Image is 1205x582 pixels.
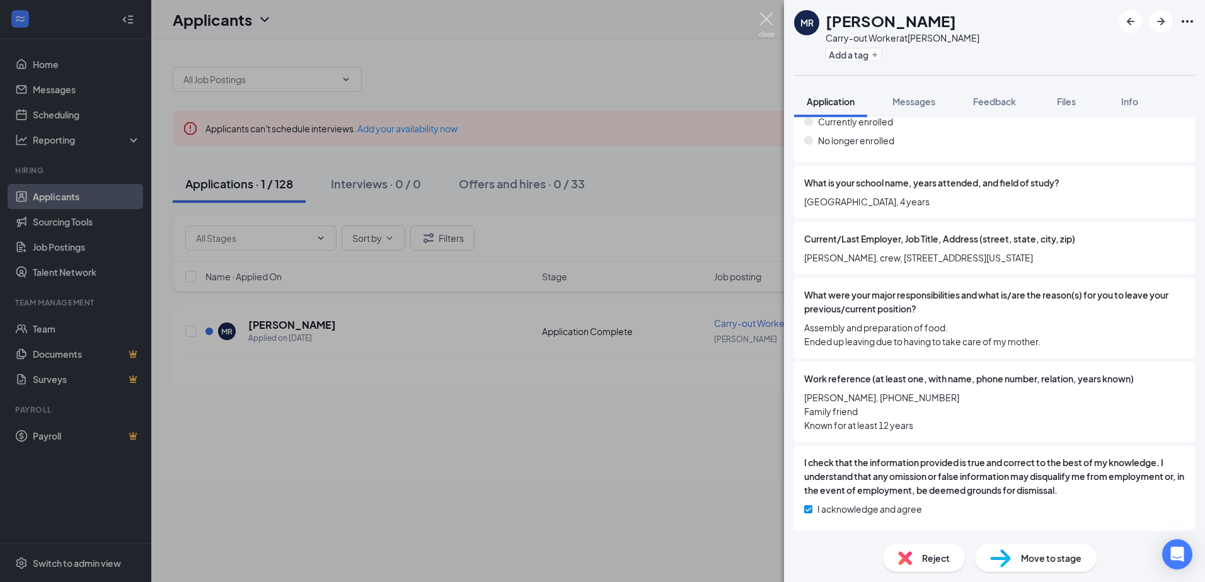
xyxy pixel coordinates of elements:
[1153,14,1168,29] svg: ArrowRight
[818,134,894,147] span: No longer enrolled
[807,96,855,107] span: Application
[804,455,1185,497] span: I check that the information provided is true and correct to the best of my knowledge. I understa...
[818,115,893,128] span: Currently enrolled
[804,195,1185,208] span: [GEOGRAPHIC_DATA], 4 years
[871,51,879,59] svg: Plus
[973,96,1016,107] span: Feedback
[1121,96,1138,107] span: Info
[1150,10,1172,33] button: ArrowRight
[826,10,956,31] h1: [PERSON_NAME]
[804,391,1185,432] span: [PERSON_NAME], [PHONE_NUMBER] Family friend Known for at least 12 years
[804,251,1185,265] span: [PERSON_NAME], crew, [STREET_ADDRESS][US_STATE]
[800,16,814,29] div: MR
[892,96,935,107] span: Messages
[1180,14,1195,29] svg: Ellipses
[817,502,922,516] span: I acknowledge and agree
[804,176,1059,190] span: What is your school name, years attended, and field of study?
[922,551,950,565] span: Reject
[1119,10,1142,33] button: ArrowLeftNew
[1021,551,1081,565] span: Move to stage
[826,31,979,44] div: Carry-out Worker at [PERSON_NAME]
[804,372,1134,385] span: Work reference (at least one, with name, phone number, relation, years known)
[804,288,1185,316] span: What were your major responsibilities and what is/are the reason(s) for you to leave your previou...
[1057,96,1076,107] span: Files
[1162,539,1192,569] div: Open Intercom Messenger
[804,321,1185,348] span: Assembly and preparation of food. Ended up leaving due to having to take care of my mother.
[1123,14,1138,29] svg: ArrowLeftNew
[826,48,882,61] button: PlusAdd a tag
[804,232,1075,246] span: Current/Last Employer, Job Title, Address (street, state, city, zip)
